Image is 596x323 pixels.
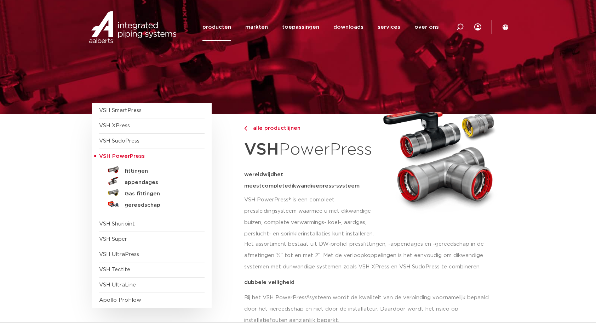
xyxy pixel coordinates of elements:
strong: VSH [244,141,279,158]
a: over ons [414,13,439,41]
a: VSH Tectite [99,267,130,272]
a: downloads [333,13,363,41]
span: het meest [244,172,283,189]
span: systeem wordt de kwaliteit van de verbinding voornamelijk bepaald door het gereedschap en niet do... [244,295,489,323]
a: services [378,13,400,41]
h5: fittingen [125,168,195,174]
a: gereedschap [99,198,205,210]
p: VSH PowerPress® is een compleet pressleidingsysteem waarmee u met dikwandige buizen, complete ver... [244,194,377,240]
h5: gereedschap [125,202,195,208]
a: producten [202,13,231,41]
p: Het assortiment bestaat uit DW-profiel pressfittingen, -appendages en -gereedschap in de afmeting... [244,239,500,273]
a: Gas fittingen [99,187,205,198]
p: dubbele veiligheid [244,280,500,285]
span: alle productlijnen [249,126,300,131]
a: VSH Super [99,236,127,242]
span: dikwandige [288,183,319,189]
a: appendages [99,176,205,187]
span: Bij het VSH PowerPress [244,295,307,300]
h5: appendages [125,179,195,186]
a: toepassingen [282,13,319,41]
a: VSH SmartPress [99,108,142,113]
a: VSH XPress [99,123,130,128]
a: VSH SudoPress [99,138,139,144]
span: ® [307,295,309,300]
span: wereldwijd [244,172,274,177]
h1: PowerPress [244,136,377,163]
a: alle productlijnen [244,124,377,133]
a: fittingen [99,164,205,176]
a: VSH UltraPress [99,252,139,257]
span: complete [262,183,288,189]
h5: Gas fittingen [125,191,195,197]
span: VSH PowerPress [99,154,145,159]
img: chevron-right.svg [244,126,247,131]
span: press-systeem [319,183,360,189]
a: VSH UltraLine [99,282,136,288]
a: VSH Shurjoint [99,221,135,227]
a: Apollo ProFlow [99,297,141,303]
nav: Menu [202,13,439,41]
a: markten [245,13,268,41]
